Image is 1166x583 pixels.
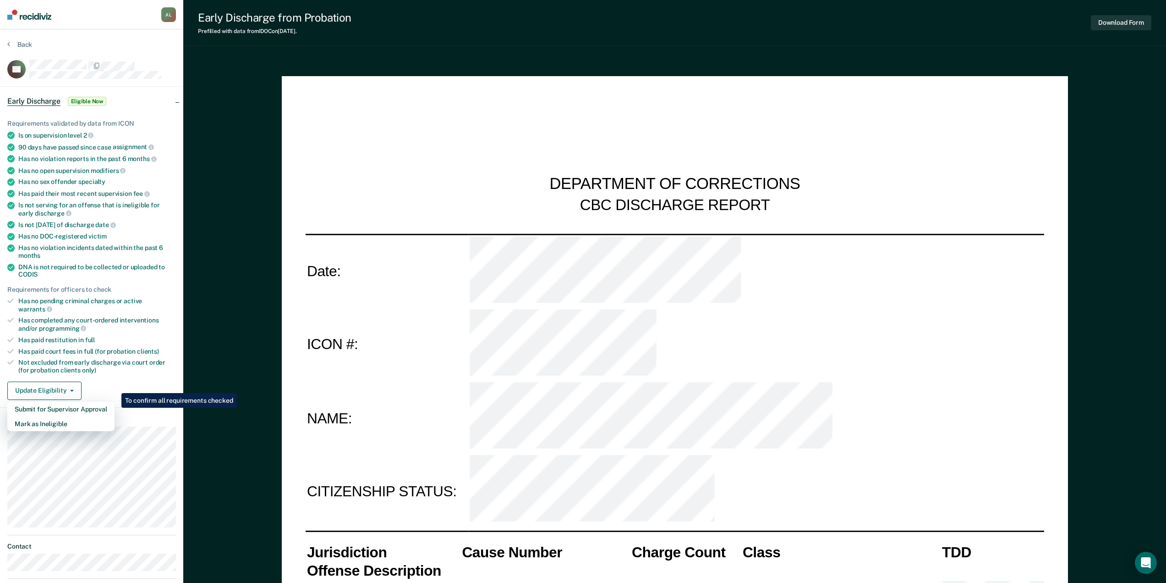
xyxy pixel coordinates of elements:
[198,11,351,24] div: Early Discharge from Probation
[83,132,94,139] span: 2
[18,305,52,313] span: warrants
[7,286,176,294] div: Requirements for officers to check
[88,233,107,240] span: victim
[128,155,157,162] span: months
[91,167,126,174] span: modifiers
[7,40,32,49] button: Back
[18,178,176,186] div: Has no sex offender
[18,359,176,374] div: Not excluded from early discharge via court order (for probation clients
[78,178,105,185] span: specialty
[306,542,460,561] th: Jurisdiction
[7,382,82,400] button: Update Eligibility
[7,416,115,431] button: Mark as Ineligible
[7,97,60,106] span: Early Discharge
[1135,552,1157,574] div: Open Intercom Messenger
[306,561,460,580] th: Offense Description
[133,190,150,197] span: fee
[18,189,176,198] div: Has paid their most recent supervision
[941,542,1044,561] th: TDD
[7,402,115,416] button: Submit for Supervisor Approval
[741,542,940,561] th: Class
[580,195,770,215] div: CBC DISCHARGE REPORT
[18,263,176,279] div: DNA is not required to be collected or uploaded to
[68,97,107,106] span: Eligible Now
[7,10,51,20] img: Recidiviz
[18,233,176,240] div: Has no DOC-registered
[18,244,176,260] div: Has no violation incidents dated within the past 6
[306,308,468,381] td: ICON #:
[95,221,115,228] span: date
[18,155,176,163] div: Has no violation reports in the past 6
[161,7,176,22] div: A L
[7,543,176,550] dt: Contact
[630,542,741,561] th: Charge Count
[18,252,40,259] span: months
[198,28,351,34] div: Prefilled with data from IDOC on [DATE] .
[82,366,96,374] span: only)
[161,7,176,22] button: AL
[18,143,176,151] div: 90 days have passed since case
[7,120,176,128] div: Requirements validated by data from ICON
[306,234,468,308] td: Date:
[18,316,176,332] div: Has completed any court-ordered interventions and/or
[460,542,630,561] th: Cause Number
[39,325,86,332] span: programming
[18,348,176,355] div: Has paid court fees in full (for probation
[306,454,468,527] td: CITIZENSHIP STATUS:
[18,221,176,229] div: Is not [DATE] of discharge
[1091,15,1151,30] button: Download Form
[113,143,154,150] span: assignment
[18,297,176,313] div: Has no pending criminal charges or active
[18,201,176,217] div: Is not serving for an offense that is ineligible for early
[18,131,176,139] div: Is on supervision level
[549,174,800,195] div: DEPARTMENT OF CORRECTIONS
[18,271,38,278] span: CODIS
[35,210,71,217] span: discharge
[306,381,468,455] td: NAME:
[18,336,176,344] div: Has paid restitution in
[18,167,176,175] div: Has no open supervision
[85,336,95,344] span: full
[137,348,159,355] span: clients)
